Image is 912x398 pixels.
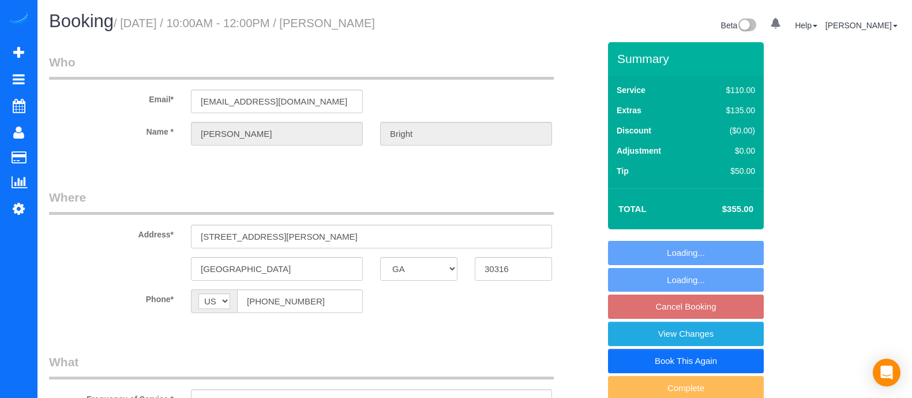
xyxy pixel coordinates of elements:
small: / [DATE] / 10:00AM - 12:00PM / [PERSON_NAME] [114,17,375,29]
legend: Where [49,189,554,215]
label: Address* [40,225,182,240]
a: Book This Again [608,349,764,373]
label: Discount [617,125,651,136]
input: Phone* [237,289,363,313]
div: $135.00 [701,105,755,116]
a: Help [795,21,817,30]
h3: Summary [617,52,758,65]
input: Zip Code* [475,257,552,281]
a: View Changes [608,322,764,346]
div: Open Intercom Messenger [873,359,900,386]
legend: Who [49,54,554,80]
div: $0.00 [701,145,755,157]
input: Last Name* [380,122,552,146]
h4: $355.00 [688,204,753,214]
img: New interface [737,18,756,34]
label: Phone* [40,289,182,305]
label: Extras [617,105,641,116]
div: ($0.00) [701,125,755,136]
label: Email* [40,90,182,105]
strong: Total [618,204,647,214]
legend: What [49,354,554,380]
div: $110.00 [701,84,755,96]
label: Adjustment [617,145,661,157]
img: Automaid Logo [7,12,30,28]
input: Email* [191,90,363,113]
span: Booking [49,11,114,31]
input: First Name* [191,122,363,146]
a: [PERSON_NAME] [825,21,898,30]
label: Service [617,84,645,96]
div: $50.00 [701,165,755,177]
input: City* [191,257,363,281]
label: Tip [617,165,629,177]
label: Name * [40,122,182,137]
a: Beta [721,21,757,30]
